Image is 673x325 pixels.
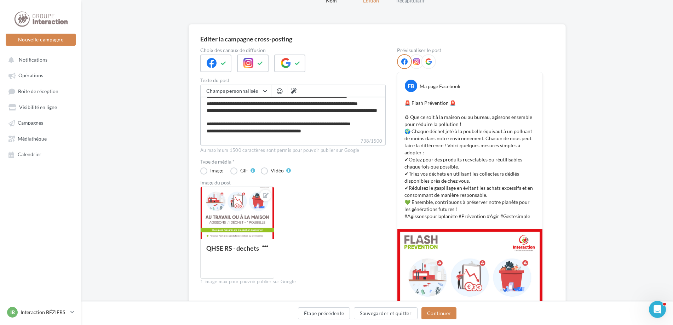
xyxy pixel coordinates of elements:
[200,279,386,285] div: 1 image max pour pouvoir publier sur Google
[4,85,77,98] a: Boîte de réception
[4,132,77,145] a: Médiathèque
[200,159,386,164] label: Type de média *
[6,34,76,46] button: Nouvelle campagne
[649,301,666,318] iframe: Intercom live chat
[4,53,74,66] button: Notifications
[200,78,386,83] label: Texte du post
[200,36,292,42] div: Editer la campagne cross-posting
[405,80,417,92] div: FB
[200,147,386,154] div: Au maximum 1500 caractères sont permis pour pouvoir publier sur Google
[18,136,47,142] span: Médiathèque
[206,244,259,252] div: QHSE RS - dechets
[200,180,386,185] div: Image du post
[240,168,248,173] div: GIF
[18,88,58,94] span: Boîte de réception
[19,104,57,110] span: Visibilité en ligne
[6,306,76,319] a: IB Interaction BÉZIERS
[19,57,47,63] span: Notifications
[4,116,77,129] a: Campagnes
[210,168,223,173] div: Image
[404,99,535,220] p: 🚨 Flash Prévention 🚨 ♻ Que ce soit à la maison ou au bureau, agissons ensemble pour réduire la po...
[4,101,77,113] a: Visibilité en ligne
[206,88,258,94] span: Champs personnalisés
[200,48,386,53] label: Choix des canaux de diffusion
[421,307,456,319] button: Continuer
[298,307,350,319] button: Étape précédente
[18,120,43,126] span: Campagnes
[21,309,68,316] p: Interaction BÉZIERS
[271,168,284,173] div: Vidéo
[18,73,43,79] span: Opérations
[10,309,15,316] span: IB
[18,152,41,158] span: Calendrier
[4,69,77,81] a: Opérations
[397,48,543,53] div: Prévisualiser le post
[354,307,418,319] button: Sauvegarder et quitter
[420,83,460,90] div: Ma page Facebook
[4,148,77,160] a: Calendrier
[201,85,271,97] button: Champs personnalisés
[200,137,386,146] label: 738/1500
